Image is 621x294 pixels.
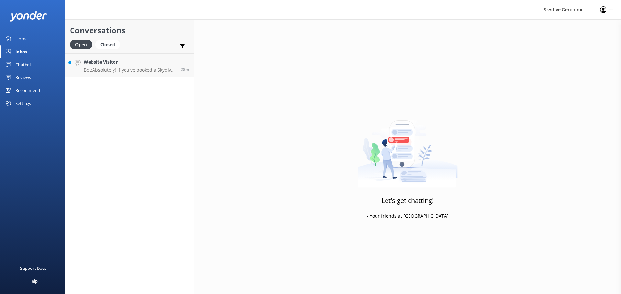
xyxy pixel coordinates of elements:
div: Recommend [16,84,40,97]
h4: Website Visitor [84,58,176,66]
div: Help [28,275,38,288]
div: Home [16,32,27,45]
a: Website VisitorBot:Absolutely! If you've booked a Skydive and Ferry Package, you can request an a... [65,53,194,77]
span: Sep 30 2025 02:25pm (UTC +08:00) Australia/Perth [181,67,189,72]
h2: Conversations [70,24,189,36]
a: Closed [95,41,123,48]
h3: Let's get chatting! [382,196,434,206]
div: Inbox [16,45,27,58]
p: - Your friends at [GEOGRAPHIC_DATA] [367,212,449,219]
img: yonder-white-logo.png [10,11,47,22]
div: Chatbot [16,58,31,71]
div: Closed [95,40,120,49]
a: Open [70,41,95,48]
img: artwork of a man stealing a conversation from at giant smartphone [358,107,458,188]
div: Support Docs [20,262,46,275]
div: Reviews [16,71,31,84]
div: Open [70,40,92,49]
div: Settings [16,97,31,110]
p: Bot: Absolutely! If you've booked a Skydive and Ferry Package, you can request an alternative fer... [84,67,176,73]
